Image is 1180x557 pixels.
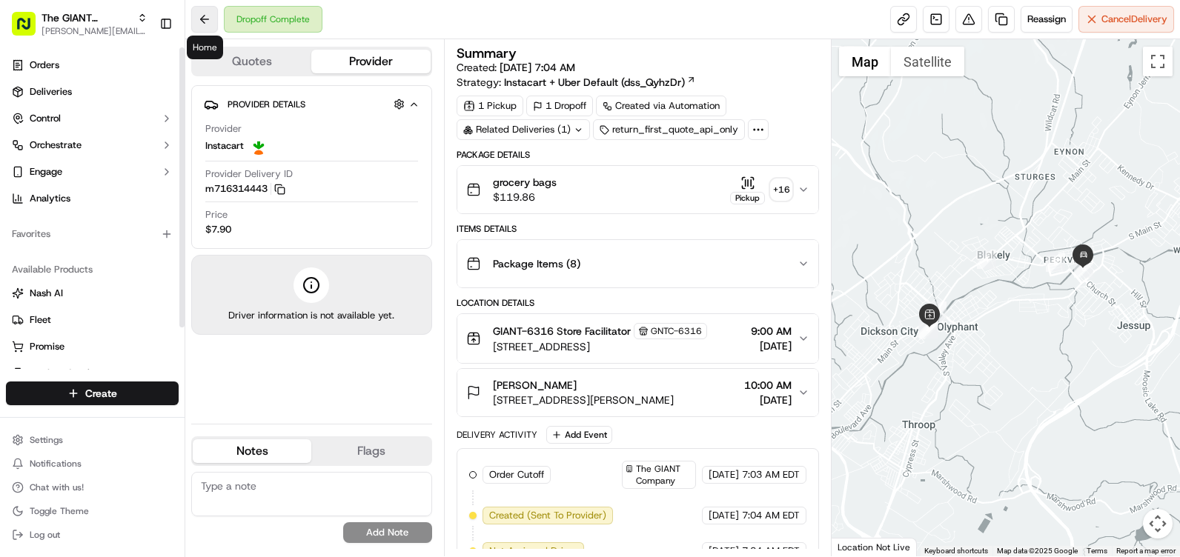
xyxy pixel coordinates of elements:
[42,25,147,37] button: [PERSON_NAME][EMAIL_ADDRESS][PERSON_NAME][DOMAIN_NAME]
[918,318,938,338] div: 2
[832,538,917,556] div: Location Not Live
[6,477,179,498] button: Chat with us!
[9,209,119,236] a: 📗Knowledge Base
[252,146,270,164] button: Start new chat
[30,313,51,327] span: Fleet
[6,453,179,474] button: Notifications
[205,139,244,153] span: Instacart
[730,176,765,204] button: Pickup
[457,369,818,416] button: [PERSON_NAME][STREET_ADDRESS][PERSON_NAME]10:00 AM[DATE]
[730,176,792,204] button: Pickup+16
[205,223,231,236] span: $7.90
[42,10,131,25] button: The GIANT Company
[1143,509,1173,538] button: Map camera controls
[193,439,311,463] button: Notes
[30,529,60,541] span: Log out
[835,537,884,556] img: Google
[1116,547,1176,555] a: Report a map error
[6,160,179,184] button: Engage
[744,378,792,393] span: 10:00 AM
[489,509,606,522] span: Created (Sent To Provider)
[457,429,537,441] div: Delivery Activity
[30,434,63,446] span: Settings
[193,50,311,73] button: Quotes
[457,119,590,140] div: Related Deliveries (1)
[6,335,179,358] button: Promise
[1074,259,1093,278] div: 6
[30,85,72,99] span: Deliveries
[6,80,179,104] a: Deliveries
[924,546,988,556] button: Keyboard shortcuts
[457,166,818,213] button: grocery bags$119.86Pickup+16
[457,149,819,161] div: Package Details
[205,167,293,181] span: Provider Delivery ID
[39,96,267,111] input: Got a question? Start typing here...
[709,468,739,481] span: [DATE]
[709,509,739,522] span: [DATE]
[744,393,792,407] span: [DATE]
[504,75,685,90] span: Instacart + Uber Default (dss_QyhzDr)
[596,96,726,116] a: Created via Automation
[6,6,153,41] button: The GIANT Company[PERSON_NAME][EMAIL_ADDRESS][PERSON_NAME][DOMAIN_NAME]
[205,208,228,221] span: Price
[457,47,517,60] h3: Summary
[526,96,593,116] div: 1 Dropoff
[6,524,179,545] button: Log out
[6,53,179,77] a: Orders
[751,324,792,338] span: 9:00 AM
[493,393,674,407] span: [STREET_ADDRESS][PERSON_NAME]
[6,107,179,130] button: Control
[12,367,173,380] a: Product Catalog
[651,325,702,337] span: GNTC-6316
[250,137,268,155] img: profile_instacart_ahold_partner.png
[30,112,61,125] span: Control
[457,240,818,287] button: Package Items (8)
[457,60,575,75] span: Created:
[12,287,173,300] a: Nash AI
[311,50,430,73] button: Provider
[15,141,42,168] img: 1736555255976-a54dd68f-1ca7-489b-9aae-adbdc363a1c4
[15,216,27,228] div: 📗
[1027,13,1066,26] span: Reassign
[1046,253,1065,272] div: 5
[1101,13,1167,26] span: Cancel Delivery
[6,222,179,246] div: Favorites
[6,187,179,210] a: Analytics
[493,378,577,393] span: [PERSON_NAME]
[228,309,394,322] span: Driver information is not available yet.
[1021,6,1073,33] button: Reassign
[593,119,745,140] div: return_first_quote_api_only
[30,165,62,179] span: Engage
[493,339,707,354] span: [STREET_ADDRESS]
[751,338,792,353] span: [DATE]
[105,250,179,262] a: Powered byPylon
[30,367,101,380] span: Product Catalog
[147,251,179,262] span: Pylon
[457,314,818,363] button: GIANT-6316 Store FacilitatorGNTC-6316[STREET_ADDRESS]9:00 AM[DATE]
[493,175,557,190] span: grocery bags
[187,36,223,59] div: Home
[6,258,179,281] div: Available Products
[15,15,44,44] img: Nash
[500,61,575,74] span: [DATE] 7:04 AM
[6,133,179,157] button: Orchestrate
[1143,47,1173,76] button: Toggle fullscreen view
[125,216,137,228] div: 💻
[30,505,89,517] span: Toggle Theme
[6,361,179,385] button: Product Catalog
[6,501,179,521] button: Toggle Theme
[636,463,692,487] span: The GIANT Company
[742,509,800,522] span: 7:04 AM EDT
[12,340,173,353] a: Promise
[30,458,82,470] span: Notifications
[311,439,430,463] button: Flags
[205,182,285,196] button: m716314443
[730,192,765,204] div: Pickup
[30,287,63,300] span: Nash AI
[489,468,544,481] span: Order Cutoff
[30,340,64,353] span: Promise
[997,547,1078,555] span: Map data ©2025 Google
[457,96,523,116] div: 1 Pickup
